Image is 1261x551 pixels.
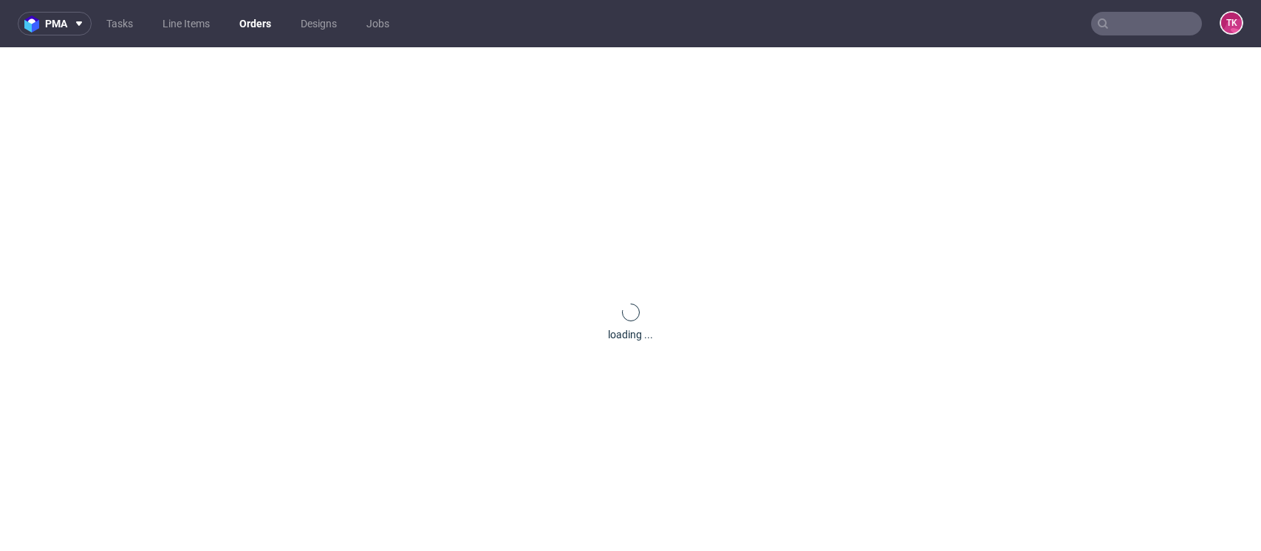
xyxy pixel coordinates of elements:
[98,12,142,35] a: Tasks
[608,327,653,342] div: loading ...
[1221,13,1242,33] figcaption: TK
[292,12,346,35] a: Designs
[358,12,398,35] a: Jobs
[230,12,280,35] a: Orders
[45,18,67,29] span: pma
[18,12,92,35] button: pma
[154,12,219,35] a: Line Items
[24,16,45,32] img: logo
